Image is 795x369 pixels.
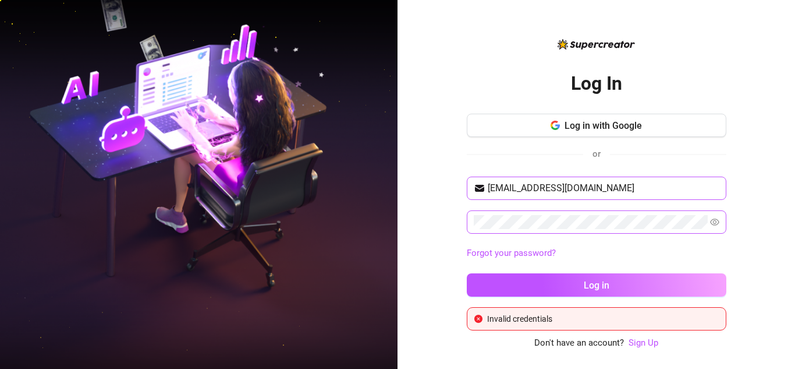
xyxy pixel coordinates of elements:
h2: Log In [571,72,622,96]
span: Don't have an account? [534,336,624,350]
span: Log in [584,280,609,291]
span: Log in with Google [565,120,642,131]
a: Sign Up [629,338,658,348]
div: Invalid credentials [487,312,719,325]
a: Sign Up [629,336,658,350]
img: logo-BBDzfeDw.svg [558,39,635,50]
button: Log in with Google [467,114,726,137]
button: Log in [467,273,726,297]
span: eye [710,217,719,227]
span: or [592,149,601,159]
span: close-circle [474,315,482,323]
a: Forgot your password? [467,247,726,261]
input: Your email [488,181,719,195]
a: Forgot your password? [467,248,556,258]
